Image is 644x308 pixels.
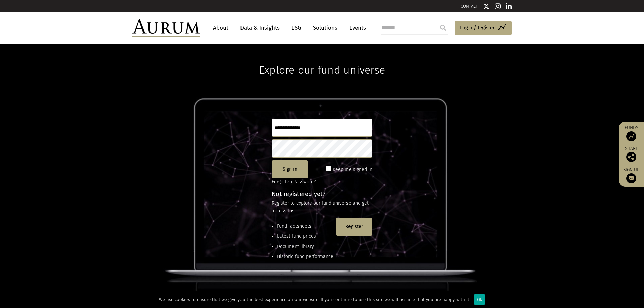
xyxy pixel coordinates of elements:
a: ESG [288,22,305,34]
label: Keep me signed in [333,166,372,174]
img: Share this post [626,152,636,162]
li: Fund factsheets [277,223,333,230]
div: Ok [474,294,485,305]
a: Funds [622,125,641,141]
a: Events [346,22,366,34]
div: Share [622,146,641,162]
span: Log in/Register [460,24,495,32]
li: Latest fund prices [277,233,333,240]
p: Register to explore our fund universe and get access to: [272,200,372,215]
a: Data & Insights [237,22,283,34]
h1: Explore our fund universe [259,44,385,76]
img: Aurum [132,19,200,37]
a: CONTACT [461,4,478,9]
a: Forgotten Password? [272,179,316,185]
h4: Not registered yet? [272,191,372,197]
a: About [210,22,232,34]
li: Historic fund performance [277,253,333,260]
a: Sign up [622,167,641,183]
img: Linkedin icon [506,3,512,10]
img: Twitter icon [483,3,490,10]
button: Register [336,218,372,236]
button: Sign in [272,160,308,178]
li: Document library [277,243,333,250]
img: Instagram icon [495,3,501,10]
a: Solutions [310,22,341,34]
img: Sign up to our newsletter [626,173,636,183]
img: Access Funds [626,131,636,141]
input: Submit [436,21,450,35]
a: Log in/Register [455,21,512,35]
